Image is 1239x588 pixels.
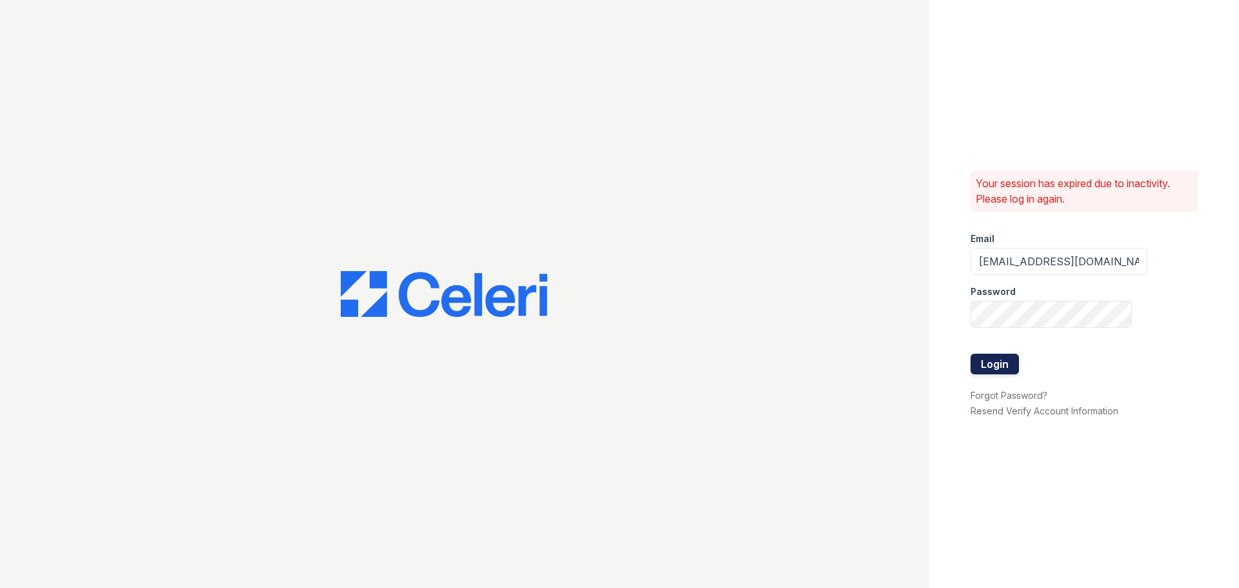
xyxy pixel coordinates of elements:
[976,176,1193,207] p: Your session has expired due to inactivity. Please log in again.
[971,390,1047,401] a: Forgot Password?
[971,285,1016,298] label: Password
[971,232,994,245] label: Email
[341,271,547,318] img: CE_Logo_Blue-a8612792a0a2168367f1c8372b55b34899dd931a85d93a1a3d3e32e68fde9ad4.png
[971,354,1019,374] button: Login
[971,405,1118,416] a: Resend Verify Account Information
